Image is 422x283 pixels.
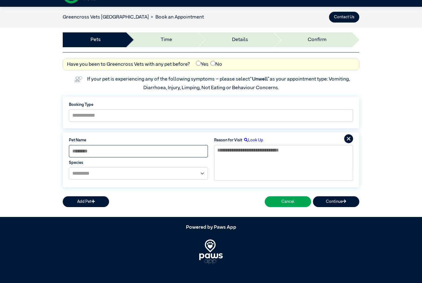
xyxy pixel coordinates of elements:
[149,14,204,21] li: Book an Appointment
[63,225,359,231] h5: Powered by Paws App
[87,77,351,90] label: If your pet is experiencing any of the following symptoms – please select as your appointment typ...
[242,137,263,143] label: Look Up
[63,14,204,21] nav: breadcrumb
[199,239,223,264] img: PawsApp
[69,102,353,108] label: Booking Type
[63,196,109,207] button: Add Pet
[69,137,208,143] label: Pet Name
[313,196,359,207] button: Continue
[265,196,311,207] button: Cancel
[250,77,270,82] span: “Unwell”
[210,61,215,66] input: No
[67,61,190,68] label: Have you been to Greencross Vets with any pet before?
[214,137,242,143] label: Reason for Visit
[63,15,149,20] a: Greencross Vets [GEOGRAPHIC_DATA]
[91,36,101,44] a: Pets
[196,61,209,68] label: Yes
[69,160,208,166] label: Species
[329,12,359,23] button: Contact Us
[210,61,222,68] label: No
[196,61,201,66] input: Yes
[72,74,84,84] img: vet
